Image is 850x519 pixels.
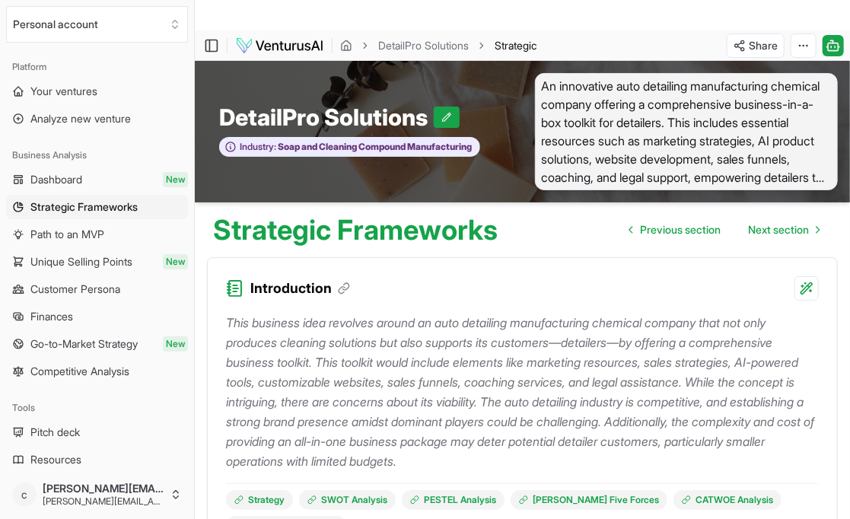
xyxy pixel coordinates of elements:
[30,254,132,269] span: Unique Selling Points
[6,250,188,274] a: Unique Selling PointsNew
[6,107,188,131] a: Analyze new venture
[30,309,73,324] span: Finances
[6,359,188,384] a: Competitive Analysis
[213,215,498,245] h1: Strategic Frameworks
[340,38,536,53] nav: breadcrumb
[30,227,104,242] span: Path to an MVP
[163,254,188,269] span: New
[6,447,188,472] a: Resources
[30,84,97,99] span: Your ventures
[511,490,667,510] a: [PERSON_NAME] Five Forces
[640,222,721,237] span: Previous section
[6,332,188,356] a: Go-to-Market StrategyNew
[749,38,778,53] span: Share
[6,304,188,329] a: Finances
[378,38,469,53] a: DetailPro Solutions
[43,495,164,508] span: [PERSON_NAME][EMAIL_ADDRESS][DOMAIN_NAME]
[6,396,188,420] div: Tools
[748,222,809,237] span: Next section
[30,111,131,126] span: Analyze new venture
[43,482,164,495] span: [PERSON_NAME][EMAIL_ADDRESS][DOMAIN_NAME]
[6,222,188,247] a: Path to an MVP
[30,199,138,215] span: Strategic Frameworks
[226,313,819,471] p: This business idea revolves around an auto detailing manufacturing chemical company that not only...
[163,172,188,187] span: New
[6,167,188,192] a: DashboardNew
[226,490,293,510] a: Strategy
[6,143,188,167] div: Business Analysis
[495,38,536,53] span: Strategic
[402,490,505,510] a: PESTEL Analysis
[6,55,188,79] div: Platform
[673,490,782,510] a: CATWOE Analysis
[12,482,37,507] span: c
[736,215,832,245] a: Go to next page
[250,278,350,299] h3: Introduction
[30,425,80,440] span: Pitch deck
[6,277,188,301] a: Customer Persona
[617,215,733,245] a: Go to previous page
[276,141,472,153] span: Soap and Cleaning Compound Manufacturing
[727,33,785,58] button: Share
[6,476,188,513] button: c[PERSON_NAME][EMAIL_ADDRESS][DOMAIN_NAME][PERSON_NAME][EMAIL_ADDRESS][DOMAIN_NAME]
[299,490,396,510] a: SWOT Analysis
[163,336,188,352] span: New
[30,452,81,467] span: Resources
[240,141,276,153] span: Industry:
[617,215,832,245] nav: pagination
[6,6,188,43] button: Select an organization
[235,37,324,55] img: logo
[219,103,434,131] span: DetailPro Solutions
[219,137,480,158] button: Industry:Soap and Cleaning Compound Manufacturing
[30,364,129,379] span: Competitive Analysis
[6,195,188,219] a: Strategic Frameworks
[30,336,138,352] span: Go-to-Market Strategy
[30,282,120,297] span: Customer Persona
[535,73,839,190] span: An innovative auto detailing manufacturing chemical company offering a comprehensive business-in-...
[30,172,82,187] span: Dashboard
[6,79,188,103] a: Your ventures
[6,420,188,444] a: Pitch deck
